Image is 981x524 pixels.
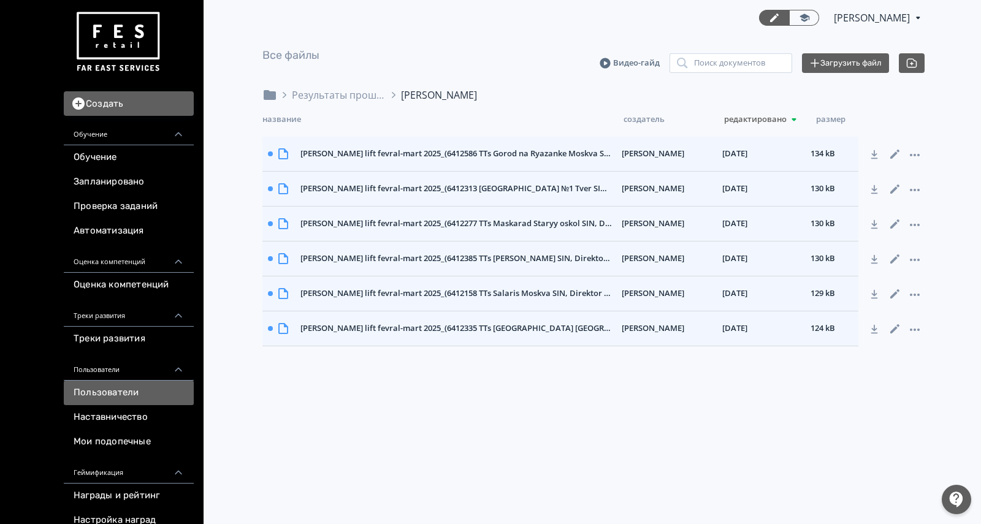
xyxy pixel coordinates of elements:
div: Создатель [624,112,724,127]
a: Переключиться в режим ученика [789,10,819,26]
div: Пользователи [64,351,194,381]
div: Оценка компетенций [64,243,194,273]
div: Shevchuk Maksim Vladimirovich_Sotsialnyy lift fevral-mart 2025_(6412586 TTs Gorod na Ryazanke Mos... [296,143,617,165]
div: Геймификация [64,454,194,484]
div: Chizhov Andrey Andreevich_Sotsialnyy lift fevral-mart 2025_(6412158 TTs Salaris Moskva SIN, Direk... [296,283,617,305]
span: Светлана Илюхина [834,10,912,25]
a: Все файлы [262,48,319,62]
div: [PERSON_NAME] [617,248,717,270]
div: [PERSON_NAME] lift fevral-mart 2025_(6412586 TTs Gorod na Ryazanke Moskva SIN, Direktor magazina)... [262,137,858,172]
div: Размер [816,112,865,127]
div: [PERSON_NAME] [617,213,717,235]
div: [PERSON_NAME] lift fevral-mart 2025_(6412335 TTs [GEOGRAPHIC_DATA] [GEOGRAPHIC_DATA] SIN, Direkto... [262,311,858,346]
a: Оценка компетенций [64,273,194,297]
span: [DATE] [722,218,747,230]
div: Редактировано [724,112,816,127]
span: [DATE] [722,287,747,300]
span: [DATE] [722,183,747,195]
div: 129 kB [806,283,858,305]
div: Kuznetsova Mariya Alekseevna_Sotsialnyy lift fevral-mart 2025_(6412313 TTs Torgovyy park №1 Tver ... [296,178,617,200]
a: Видео-гайд [600,57,660,69]
div: [PERSON_NAME] [617,143,717,165]
div: 124 kB [806,317,858,340]
a: Проверка заданий [64,194,194,219]
div: Треки развития [64,297,194,327]
a: Награды и рейтинг [64,484,194,508]
a: Мои подопечные [64,430,194,454]
div: Yakovleva Elizaveta Igorevna_Sotsialnyy lift fevral-mart 2025_(6412385 TTs Vesna Lytkarino SIN, D... [296,248,617,270]
div: Lavrentyev oleg Gennadievich_Sotsialnyy lift fevral-mart 2025_(6412335 TTs Evropolis Moskva SIN, ... [296,317,617,340]
div: [PERSON_NAME] [617,178,717,200]
div: [PERSON_NAME] [386,88,477,102]
div: 130 kB [806,178,858,200]
span: [DATE] [722,322,747,335]
div: Результаты прошлой оценки Социальный лифт [277,88,384,102]
button: Загрузить файл [802,53,889,73]
a: Пользователи [64,381,194,405]
a: Обучение [64,145,194,170]
div: Velichko Violetta olegovna_Sotsialnyy lift fevral-mart 2025_(6412277 TTs Maskarad Staryy oskol SI... [296,213,617,235]
div: [PERSON_NAME] [617,283,717,305]
div: Обучение [64,116,194,145]
div: [PERSON_NAME] lift fevral-mart 2025_(6412385 TTs [PERSON_NAME] SIN, Direktor magazina)_[DATE] 11-... [262,241,858,276]
span: [DATE] [722,253,747,265]
a: Наставничество [64,405,194,430]
a: Запланировано [64,170,194,194]
div: [PERSON_NAME] lift fevral-mart 2025_(6412313 [GEOGRAPHIC_DATA] №1 Tver SIN, Direktor magazina)_[D... [262,172,858,207]
a: Треки развития [64,327,194,351]
div: 130 kB [806,248,858,270]
div: 130 kB [806,213,858,235]
span: [DATE] [722,148,747,160]
button: Создать [64,91,194,116]
div: Название [262,112,624,127]
div: [PERSON_NAME] [401,88,477,102]
div: [PERSON_NAME] lift fevral-mart 2025_(6412277 TTs Maskarad Staryy oskol SIN, Direktor magazina)_[D... [262,207,858,241]
div: Результаты прошлой оценки Социальный лифт [292,88,384,102]
a: Автоматизация [64,219,194,243]
img: https://files.teachbase.ru/system/account/57463/logo/medium-936fc5084dd2c598f50a98b9cbe0469a.png [74,7,162,77]
div: 134 kB [806,143,858,165]
div: [PERSON_NAME] [617,317,717,340]
div: [PERSON_NAME] lift fevral-mart 2025_(6412158 TTs Salaris Moskva SIN, Direktor magazina)_[DATE] 11... [262,276,858,311]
